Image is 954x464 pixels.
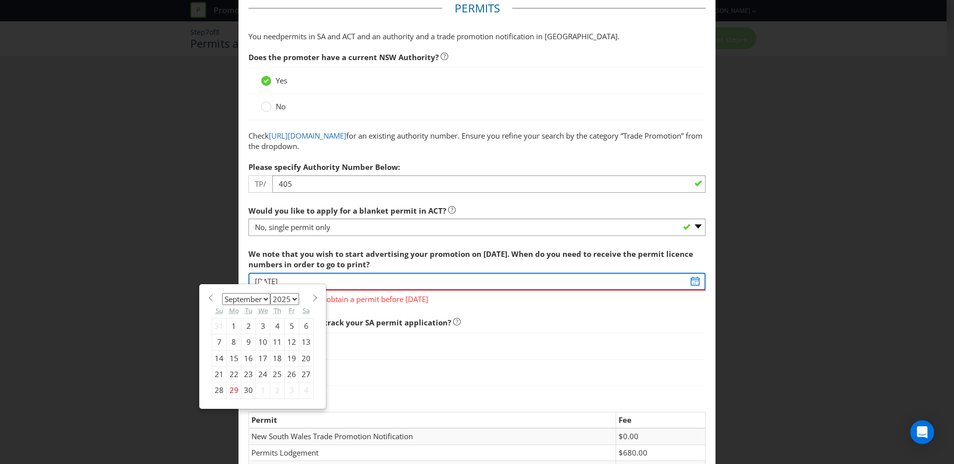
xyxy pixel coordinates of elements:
div: 8 [227,334,241,350]
td: Permit [249,412,616,428]
span: permits in SA and ACT and an authority and a trade promotion notification in [GEOGRAPHIC_DATA] [280,31,618,41]
div: 4 [270,318,285,334]
div: 26 [285,367,299,383]
div: 27 [299,367,314,383]
td: $680.00 [616,445,705,461]
td: Fee [616,412,705,428]
div: 13 [299,334,314,350]
div: 17 [256,350,270,366]
div: 24 [256,367,270,383]
abbr: Sunday [216,306,223,315]
div: Open Intercom Messenger [910,420,934,444]
abbr: Tuesday [245,306,252,315]
abbr: Monday [229,306,239,315]
div: 4 [299,383,314,398]
div: 20 [299,350,314,366]
div: 28 [212,383,227,398]
span: for an existing authority number. Ensure you refine your search by the category “Trade Promotion”... [248,131,703,151]
span: No [276,101,286,111]
div: 30 [241,383,256,398]
td: Permits Lodgement [249,445,616,461]
abbr: Saturday [303,306,310,315]
span: Do you want to fast track your SA permit application? [248,317,451,327]
div: 19 [285,350,299,366]
div: 31 [212,318,227,334]
div: 21 [212,367,227,383]
div: 25 [270,367,285,383]
span: Yes [276,76,287,85]
abbr: Wednesday [258,306,268,315]
span: . [618,31,620,41]
div: 7 [212,334,227,350]
div: 2 [241,318,256,334]
abbr: Thursday [274,306,281,315]
div: 1 [227,318,241,334]
td: New South Wales Trade Promotion Notification [249,428,616,445]
div: 10 [256,334,270,350]
span: Please specify Authority Number Below: [248,162,400,172]
div: 14 [212,350,227,366]
div: 6 [299,318,314,334]
div: 18 [270,350,285,366]
div: 3 [285,383,299,398]
td: $0.00 [616,428,705,445]
span: You need [248,31,280,41]
div: 9 [241,334,256,350]
div: 29 [227,383,241,398]
div: 12 [285,334,299,350]
div: 16 [241,350,256,366]
legend: Permits [442,0,512,16]
p: Permit fees: [248,396,706,406]
div: 1 [256,383,270,398]
div: 11 [270,334,285,350]
span: Check [248,131,269,141]
div: 5 [285,318,299,334]
div: 3 [256,318,270,334]
abbr: Friday [289,306,295,315]
input: DD/MM/YY [248,273,706,290]
a: [URL][DOMAIN_NAME] [269,131,346,141]
div: 22 [227,367,241,383]
div: 2 [270,383,285,398]
span: We note that you wish to start advertising your promotion on [DATE]. When do you need to receive ... [248,249,693,269]
span: You will not be able to obtain a permit before [DATE] [248,291,706,305]
div: 15 [227,350,241,366]
span: TP/ [248,175,272,193]
div: 23 [241,367,256,383]
span: Does the promoter have a current NSW Authority? [248,52,439,62]
span: Would you like to apply for a blanket permit in ACT? [248,206,446,216]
